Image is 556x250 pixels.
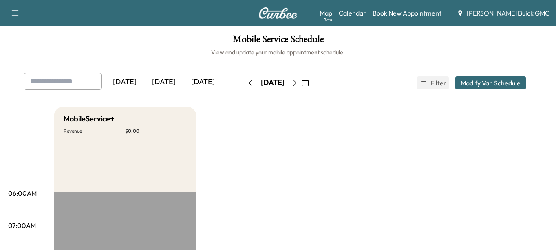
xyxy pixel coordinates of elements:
[417,76,449,89] button: Filter
[261,78,285,88] div: [DATE]
[339,8,366,18] a: Calendar
[144,73,183,92] div: [DATE]
[373,8,441,18] a: Book New Appointment
[467,8,549,18] span: [PERSON_NAME] Buick GMC
[430,78,445,88] span: Filter
[8,48,548,56] h6: View and update your mobile appointment schedule.
[8,221,36,230] p: 07:00AM
[455,76,526,89] button: Modify Van Schedule
[183,73,223,92] div: [DATE]
[105,73,144,92] div: [DATE]
[324,17,332,23] div: Beta
[320,8,332,18] a: MapBeta
[64,113,114,125] h5: MobileService+
[125,128,187,134] p: $ 0.00
[8,188,37,198] p: 06:00AM
[8,34,548,48] h1: Mobile Service Schedule
[258,7,298,19] img: Curbee Logo
[64,128,125,134] p: Revenue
